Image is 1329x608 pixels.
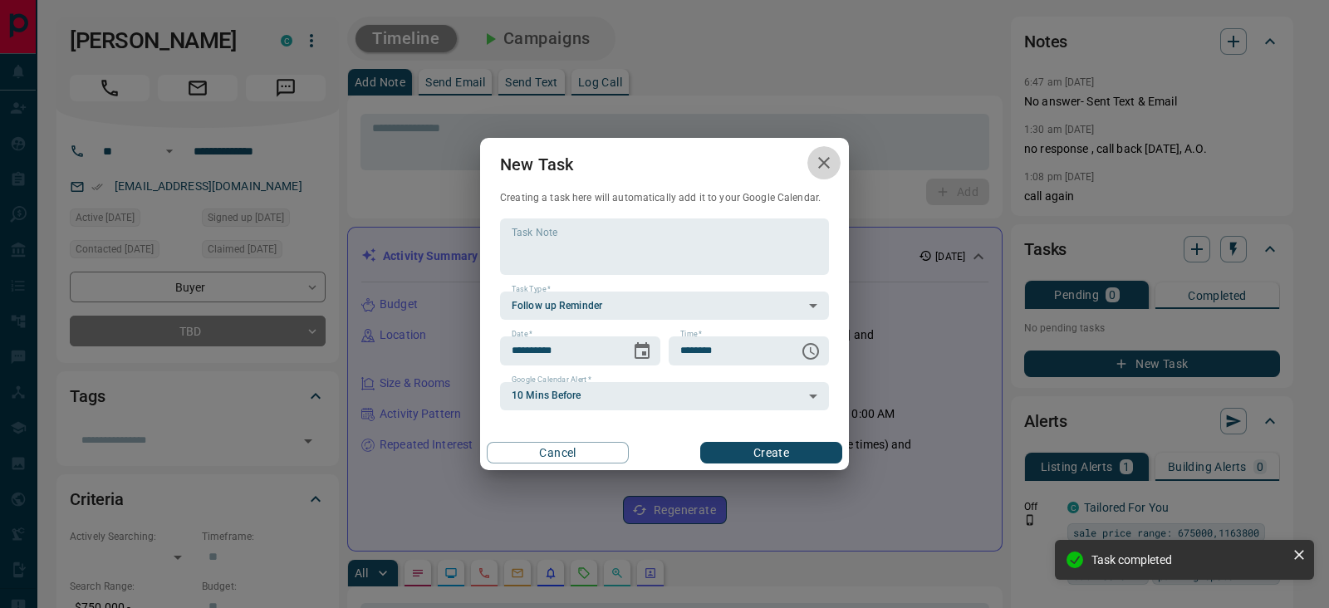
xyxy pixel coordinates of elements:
[500,292,829,320] div: Follow up Reminder
[512,284,551,295] label: Task Type
[625,335,659,368] button: Choose date, selected date is Aug 20, 2025
[680,329,702,340] label: Time
[480,138,593,191] h2: New Task
[512,329,532,340] label: Date
[1091,553,1286,566] div: Task completed
[700,442,842,463] button: Create
[512,375,591,385] label: Google Calendar Alert
[500,191,829,205] p: Creating a task here will automatically add it to your Google Calendar.
[500,382,829,410] div: 10 Mins Before
[487,442,629,463] button: Cancel
[794,335,827,368] button: Choose time, selected time is 6:00 AM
